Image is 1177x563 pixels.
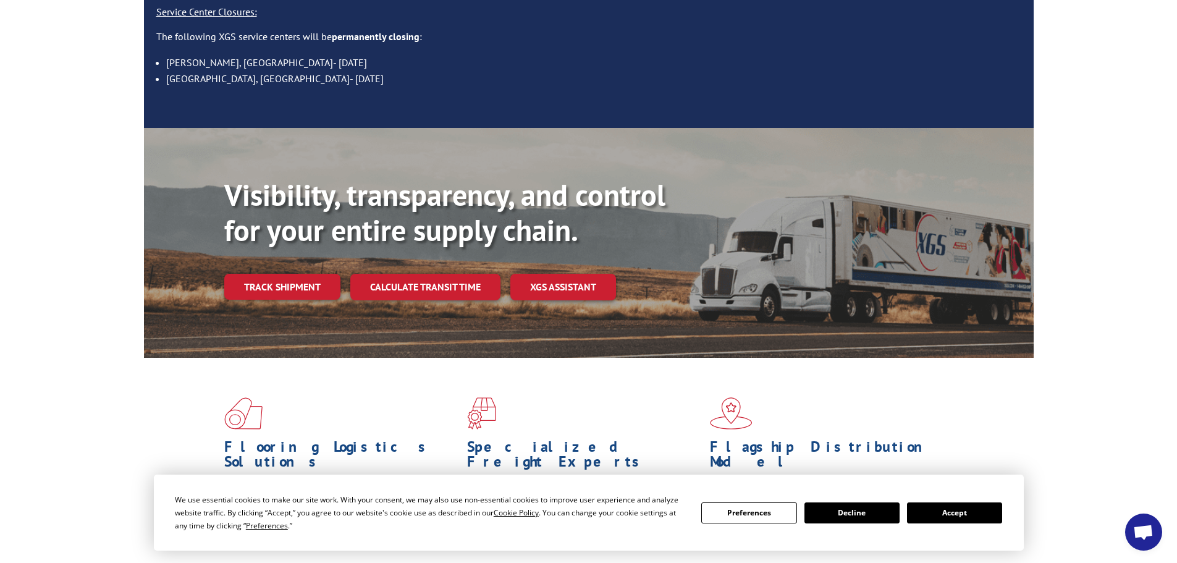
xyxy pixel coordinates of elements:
[224,274,340,300] a: Track shipment
[166,70,1021,87] li: [GEOGRAPHIC_DATA], [GEOGRAPHIC_DATA]- [DATE]
[510,274,616,300] a: XGS ASSISTANT
[246,520,288,531] span: Preferences
[154,475,1024,551] div: Cookie Consent Prompt
[224,397,263,430] img: xgs-icon-total-supply-chain-intelligence-red
[494,507,539,518] span: Cookie Policy
[907,502,1002,523] button: Accept
[166,54,1021,70] li: [PERSON_NAME], [GEOGRAPHIC_DATA]- [DATE]
[332,30,420,43] strong: permanently closing
[804,502,900,523] button: Decline
[467,397,496,430] img: xgs-icon-focused-on-flooring-red
[224,176,665,250] b: Visibility, transparency, and control for your entire supply chain.
[467,439,701,475] h1: Specialized Freight Experts
[350,274,500,300] a: Calculate transit time
[175,493,686,532] div: We use essential cookies to make our site work. With your consent, we may also use non-essential ...
[710,439,943,475] h1: Flagship Distribution Model
[701,502,796,523] button: Preferences
[710,397,753,430] img: xgs-icon-flagship-distribution-model-red
[156,30,1021,54] p: The following XGS service centers will be :
[224,439,458,475] h1: Flooring Logistics Solutions
[1125,514,1162,551] a: Open chat
[156,6,257,18] u: Service Center Closures:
